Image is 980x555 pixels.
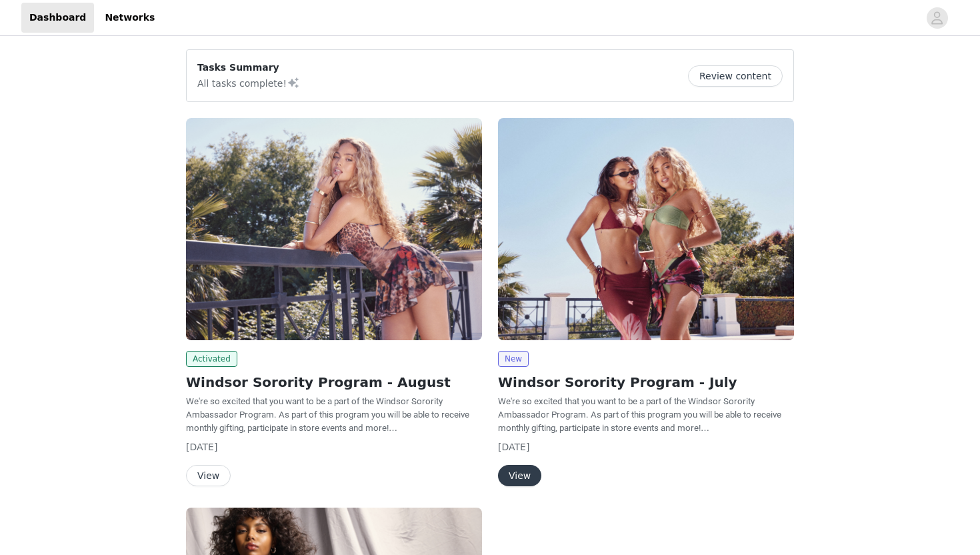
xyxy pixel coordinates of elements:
[197,75,300,91] p: All tasks complete!
[21,3,94,33] a: Dashboard
[197,61,300,75] p: Tasks Summary
[498,351,529,367] span: New
[186,118,482,340] img: Windsor
[186,442,217,452] span: [DATE]
[186,396,469,433] span: We're so excited that you want to be a part of the Windsor Sorority Ambassador Program. As part o...
[931,7,943,29] div: avatar
[498,372,794,392] h2: Windsor Sorority Program - July
[186,372,482,392] h2: Windsor Sorority Program - August
[186,465,231,486] button: View
[186,471,231,481] a: View
[186,351,237,367] span: Activated
[97,3,163,33] a: Networks
[498,442,529,452] span: [DATE]
[688,65,783,87] button: Review content
[498,465,541,486] button: View
[498,471,541,481] a: View
[498,396,781,433] span: We're so excited that you want to be a part of the Windsor Sorority Ambassador Program. As part o...
[498,118,794,340] img: Windsor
